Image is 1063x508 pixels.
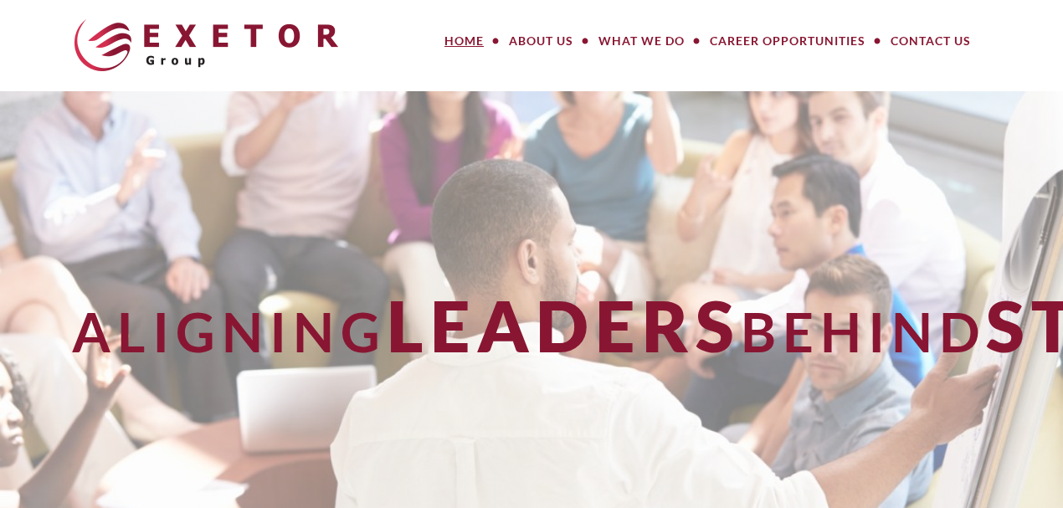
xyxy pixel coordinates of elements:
[387,283,741,367] span: Leaders
[432,24,496,58] a: Home
[74,19,338,71] img: The Exetor Group
[586,24,697,58] a: What We Do
[496,24,586,58] a: About Us
[697,24,878,58] a: Career Opportunities
[878,24,983,58] a: Contact Us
